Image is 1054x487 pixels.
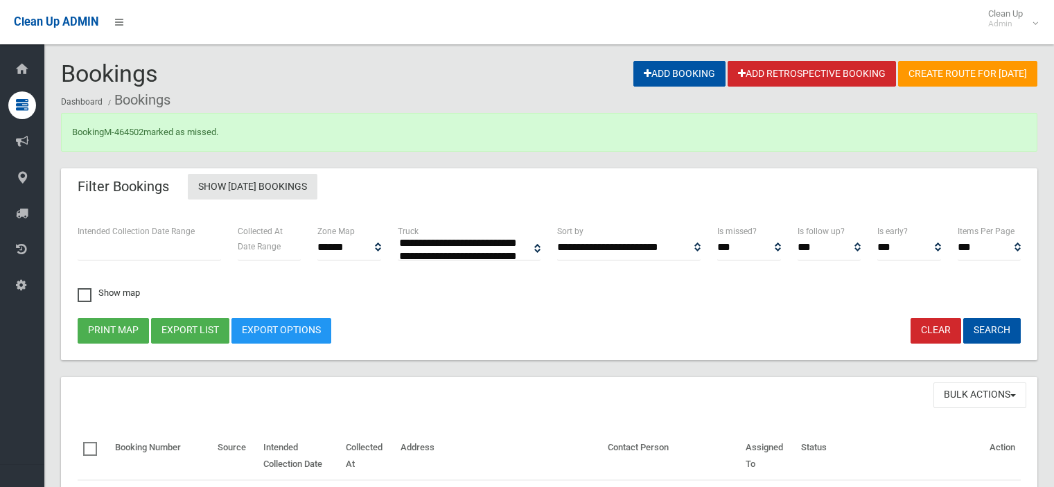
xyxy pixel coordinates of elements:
[104,127,143,137] a: M-464502
[61,173,186,200] header: Filter Bookings
[231,318,331,344] a: Export Options
[602,432,741,480] th: Contact Person
[395,432,602,480] th: Address
[981,8,1037,29] span: Clean Up
[963,318,1021,344] button: Search
[151,318,229,344] button: Export list
[188,174,317,200] a: Show [DATE] Bookings
[212,432,258,480] th: Source
[943,432,1021,480] th: Action
[78,318,149,344] button: Print map
[61,113,1037,152] div: Booking marked as missed.
[633,61,726,87] a: Add Booking
[898,61,1037,87] a: Create route for [DATE]
[258,432,341,480] th: Intended Collection Date
[728,61,896,87] a: Add Retrospective Booking
[911,318,961,344] a: Clear
[14,15,98,28] span: Clean Up ADMIN
[61,60,158,87] span: Bookings
[988,19,1023,29] small: Admin
[740,432,796,480] th: Assigned To
[78,288,140,297] span: Show map
[933,382,1026,408] button: Bulk Actions
[61,97,103,107] a: Dashboard
[340,432,394,480] th: Collected At
[398,224,419,239] label: Truck
[109,432,212,480] th: Booking Number
[105,87,170,113] li: Bookings
[796,432,943,480] th: Status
